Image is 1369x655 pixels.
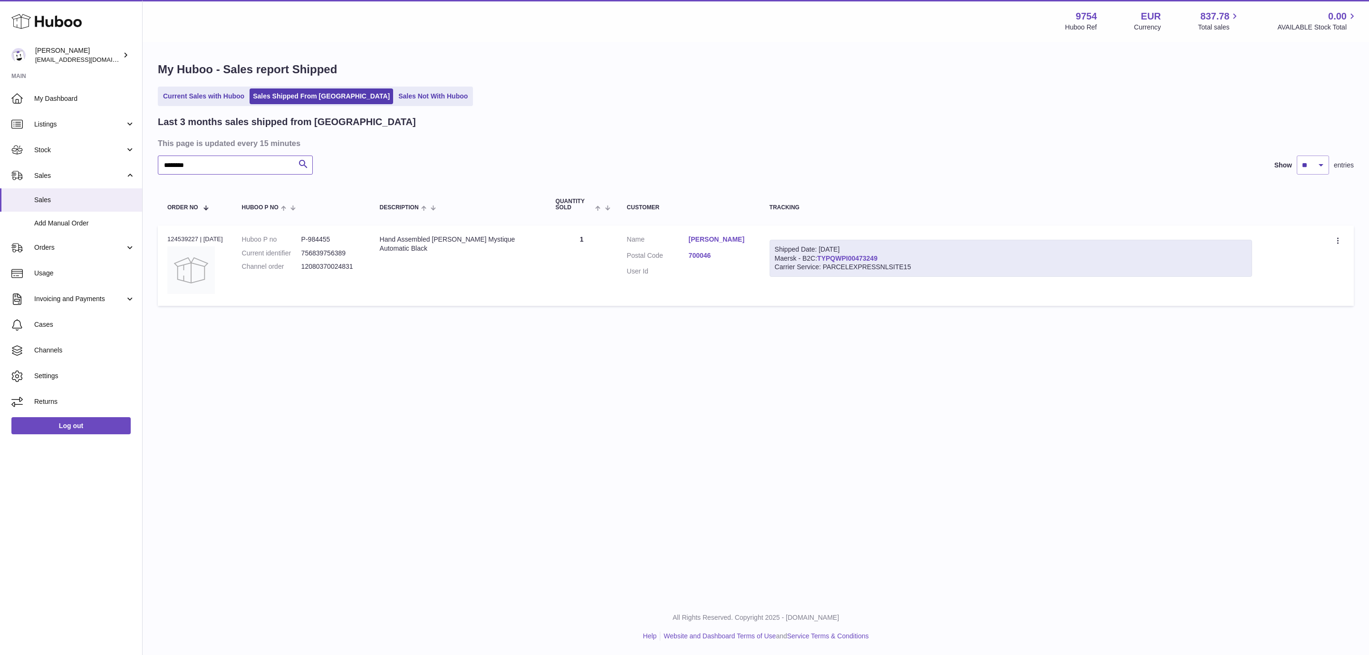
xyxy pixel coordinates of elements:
[775,245,1247,254] div: Shipped Date: [DATE]
[34,120,125,129] span: Listings
[34,320,135,329] span: Cases
[627,267,689,276] dt: User Id
[158,138,1351,148] h3: This page is updated every 15 minutes
[34,94,135,103] span: My Dashboard
[664,632,776,640] a: Website and Dashboard Terms of Use
[158,116,416,128] h2: Last 3 months sales shipped from [GEOGRAPHIC_DATA]
[1065,23,1097,32] div: Huboo Ref
[1274,161,1292,170] label: Show
[242,235,301,244] dt: Huboo P no
[158,62,1354,77] h1: My Huboo - Sales report Shipped
[34,219,135,228] span: Add Manual Order
[775,263,1247,272] div: Carrier Service: PARCELEXPRESSNLSITE15
[242,249,301,258] dt: Current identifier
[34,294,125,303] span: Invoicing and Payments
[556,198,593,211] span: Quantity Sold
[34,196,135,205] span: Sales
[301,262,361,271] dd: 12080370024831
[34,269,135,278] span: Usage
[167,246,215,294] img: no-photo.jpg
[167,235,223,244] div: 124539227 | [DATE]
[160,88,248,104] a: Current Sales with Huboo
[770,205,1253,211] div: Tracking
[242,262,301,271] dt: Channel order
[301,235,361,244] dd: P-984455
[35,46,121,64] div: [PERSON_NAME]
[1277,10,1358,32] a: 0.00 AVAILABLE Stock Total
[301,249,361,258] dd: 756839756389
[1076,10,1097,23] strong: 9754
[1198,23,1240,32] span: Total sales
[250,88,393,104] a: Sales Shipped From [GEOGRAPHIC_DATA]
[546,225,617,306] td: 1
[34,346,135,355] span: Channels
[242,205,279,211] span: Huboo P no
[1334,161,1354,170] span: entries
[11,48,26,62] img: info@fieldsluxury.london
[1134,23,1161,32] div: Currency
[627,235,689,246] dt: Name
[1277,23,1358,32] span: AVAILABLE Stock Total
[627,251,689,263] dt: Postal Code
[34,146,125,155] span: Stock
[627,205,751,211] div: Customer
[167,205,198,211] span: Order No
[689,251,751,260] a: 700046
[395,88,471,104] a: Sales Not With Huboo
[35,56,140,63] span: [EMAIL_ADDRESS][DOMAIN_NAME]
[34,243,125,252] span: Orders
[34,371,135,381] span: Settings
[660,632,868,641] li: and
[1141,10,1161,23] strong: EUR
[1328,10,1347,23] span: 0.00
[689,235,751,244] a: [PERSON_NAME]
[380,235,537,253] div: Hand Assembled [PERSON_NAME] Mystique Automatic Black
[11,417,131,434] a: Log out
[770,240,1253,277] div: Maersk - B2C:
[787,632,869,640] a: Service Terms & Conditions
[34,397,135,406] span: Returns
[150,613,1361,622] p: All Rights Reserved. Copyright 2025 - [DOMAIN_NAME]
[34,171,125,180] span: Sales
[380,205,419,211] span: Description
[817,254,877,262] a: TYPQWPI00473249
[1200,10,1229,23] span: 837.78
[1198,10,1240,32] a: 837.78 Total sales
[643,632,657,640] a: Help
